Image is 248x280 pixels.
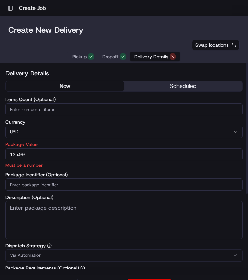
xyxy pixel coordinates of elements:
[18,44,123,51] input: Got a question? Start typing here...
[5,162,243,168] p: Must be a number
[8,25,83,35] h1: Create New Delivery
[64,99,109,106] span: API Documentation
[5,178,243,191] input: Enter package identifier
[23,72,86,77] div: We're available if you need us!
[102,53,119,60] span: Dropoff
[5,195,243,200] label: Description (Optional)
[58,99,63,105] div: 💻
[7,65,19,77] img: 1736555255976-a54dd68f-1ca7-489b-9aae-adbdc363a1c4
[80,266,85,270] button: Package Requirements (Optional)
[5,142,243,147] label: Package Value
[55,96,112,108] a: 💻API Documentation
[5,148,243,160] input: Enter package value
[134,53,168,60] span: Delivery Details
[47,243,52,248] button: Dispatch Strategy
[72,53,87,60] span: Pickup
[5,172,243,177] label: Package Identifier (Optional)
[5,68,243,78] h2: Delivery Details
[4,96,55,108] a: 📗Knowledge Base
[195,42,229,48] span: Swap locations
[5,120,243,124] label: Currency
[5,97,243,102] label: Items Count (Optional)
[7,7,20,20] img: Nash
[192,40,240,50] button: Swap locations
[19,4,46,12] h1: Create Job
[5,249,243,262] button: Via Automation
[48,115,82,121] a: Powered byPylon
[6,81,124,91] button: now
[14,99,52,106] span: Knowledge Base
[5,266,243,270] label: Package Requirements (Optional)
[23,65,112,72] div: Start new chat
[124,81,242,91] button: scheduled
[7,27,124,38] p: Welcome 👋
[5,103,243,115] input: Enter number of items
[68,115,82,121] span: Pylon
[10,252,41,259] span: Via Automation
[116,67,124,75] button: Start new chat
[7,99,12,105] div: 📗
[5,243,243,248] label: Dispatch Strategy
